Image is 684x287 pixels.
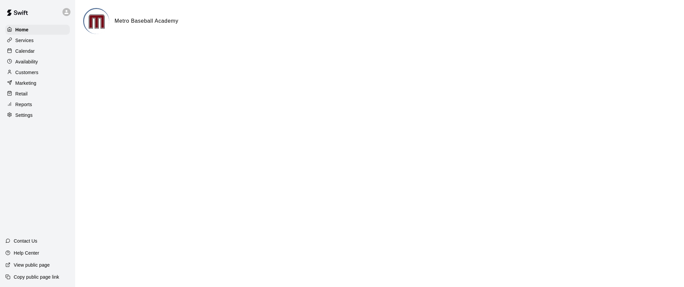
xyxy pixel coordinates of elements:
[14,274,59,280] p: Copy public page link
[115,17,178,25] h6: Metro Baseball Academy
[15,80,36,86] p: Marketing
[5,46,70,56] a: Calendar
[14,250,39,256] p: Help Center
[14,238,37,244] p: Contact Us
[15,112,33,118] p: Settings
[15,58,38,65] p: Availability
[15,37,34,44] p: Services
[15,101,32,108] p: Reports
[5,89,70,99] a: Retail
[5,57,70,67] a: Availability
[5,35,70,45] a: Services
[5,25,70,35] a: Home
[15,48,35,54] p: Calendar
[15,90,28,97] p: Retail
[15,69,38,76] p: Customers
[84,9,109,34] img: Metro Baseball Academy logo
[14,262,50,268] p: View public page
[5,67,70,77] a: Customers
[5,99,70,109] a: Reports
[15,26,29,33] p: Home
[5,78,70,88] a: Marketing
[5,110,70,120] a: Settings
